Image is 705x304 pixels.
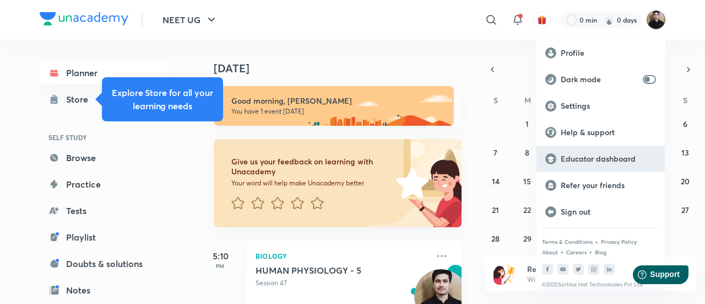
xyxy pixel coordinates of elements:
[561,180,656,190] p: Refer your friends
[542,249,558,255] a: About
[561,74,638,84] p: Dark mode
[536,40,665,66] a: Profile
[536,93,665,119] a: Settings
[560,247,564,257] div: •
[566,249,587,255] a: Careers
[607,261,693,292] iframe: Help widget launcher
[111,86,214,113] h5: Explore Store for all your learning needs
[595,237,599,247] div: •
[536,119,665,146] a: Help & support
[561,207,656,217] p: Sign out
[561,48,656,58] p: Profile
[601,238,637,245] a: Privacy Policy
[561,101,656,111] p: Settings
[536,172,665,199] a: Refer your friends
[542,238,593,245] a: Terms & Conditions
[595,249,606,255] a: Blog
[589,247,593,257] div: •
[542,281,659,288] p: © 2025 Sorting Hat Technologies Pvt Ltd
[561,154,656,164] p: Educator dashboard
[561,127,656,137] p: Help & support
[536,146,665,172] a: Educator dashboard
